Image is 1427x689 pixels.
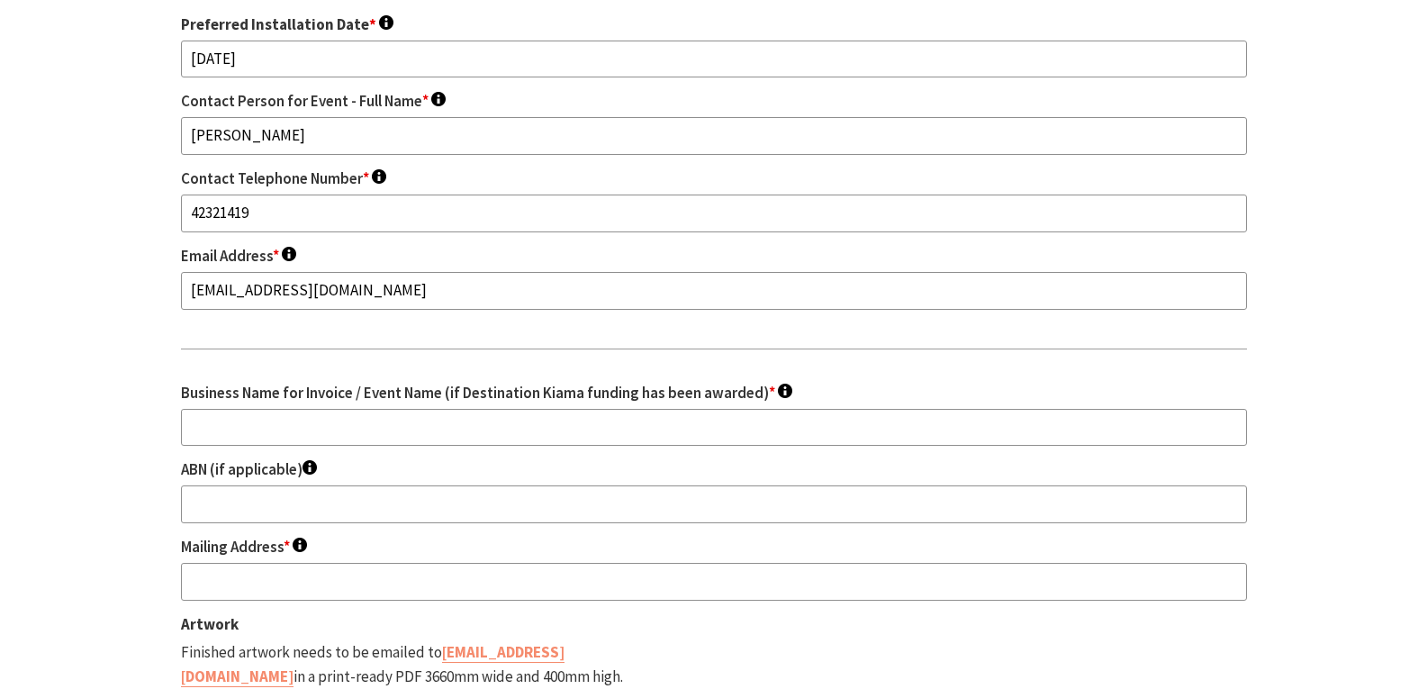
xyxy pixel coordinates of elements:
[181,14,393,34] span: Preferred Installation Date
[181,640,678,689] p: Finished artwork needs to be emailed to in a print-ready PDF 3660mm wide and 400mm high.
[181,246,296,266] label: Email Address
[181,168,386,188] label: Contact Telephone Number
[181,537,307,557] label: Mailing Address
[181,614,239,634] span: Artwork
[181,383,792,403] label: Business Name for Invoice / Event Name (if Destination Kiama funding has been awarded)
[181,91,446,111] label: Contact Person for Event - Full Name
[181,459,317,479] label: ABN (if applicable)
